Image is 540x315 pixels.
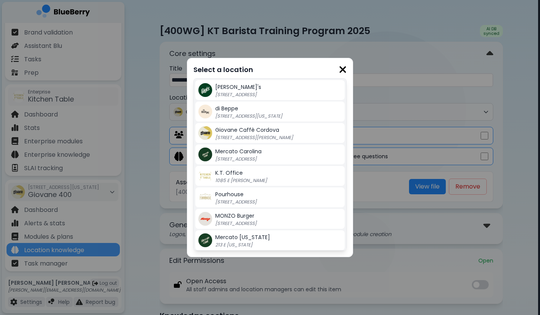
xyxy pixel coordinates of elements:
[215,148,262,155] span: Mercato Carolina
[198,148,212,161] img: company thumbnail
[198,83,212,97] img: company thumbnail
[215,233,270,241] span: Mercato [US_STATE]
[215,199,311,205] p: [STREET_ADDRESS]
[215,169,243,177] span: K.T. Office
[339,64,347,75] img: close icon
[215,126,279,134] span: Giovane Caffè Cordova
[215,242,311,248] p: 213 E [US_STATE]
[215,105,238,112] span: di Beppe
[198,212,212,226] img: company thumbnail
[198,190,212,204] img: company thumbnail
[215,190,244,198] span: Pourhouse
[215,177,311,184] p: 1085 E [PERSON_NAME]
[198,105,212,118] img: company thumbnail
[198,169,212,183] img: company thumbnail
[215,156,311,162] p: [STREET_ADDRESS]
[215,113,311,119] p: [STREET_ADDRESS][US_STATE]
[215,92,311,98] p: [STREET_ADDRESS]
[215,83,261,91] span: [PERSON_NAME]'s
[198,233,212,247] img: company thumbnail
[215,135,311,141] p: [STREET_ADDRESS][PERSON_NAME]
[215,220,311,226] p: [STREET_ADDRESS]
[215,212,254,220] span: MONZO Burger
[193,64,347,75] p: Select a location
[198,126,212,140] img: company thumbnail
